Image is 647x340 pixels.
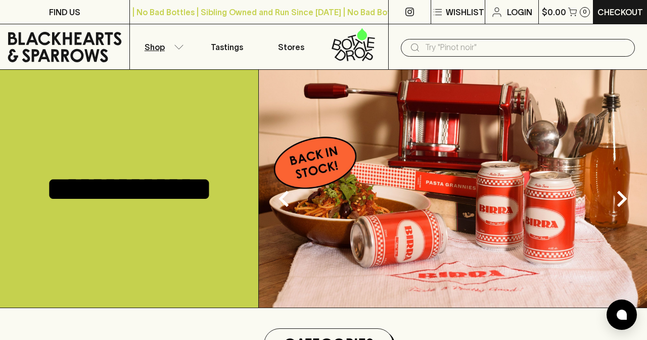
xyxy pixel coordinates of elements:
[211,41,243,53] p: Tastings
[259,24,324,69] a: Stores
[617,310,627,320] img: bubble-icon
[425,39,627,56] input: Try "Pinot noir"
[278,41,304,53] p: Stores
[259,70,647,308] img: optimise
[195,24,259,69] a: Tastings
[507,6,532,18] p: Login
[446,6,484,18] p: Wishlist
[130,24,195,69] button: Shop
[264,179,304,219] button: Previous
[597,6,643,18] p: Checkout
[145,41,165,53] p: Shop
[542,6,566,18] p: $0.00
[583,9,587,15] p: 0
[49,6,80,18] p: FIND US
[602,179,642,219] button: Next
